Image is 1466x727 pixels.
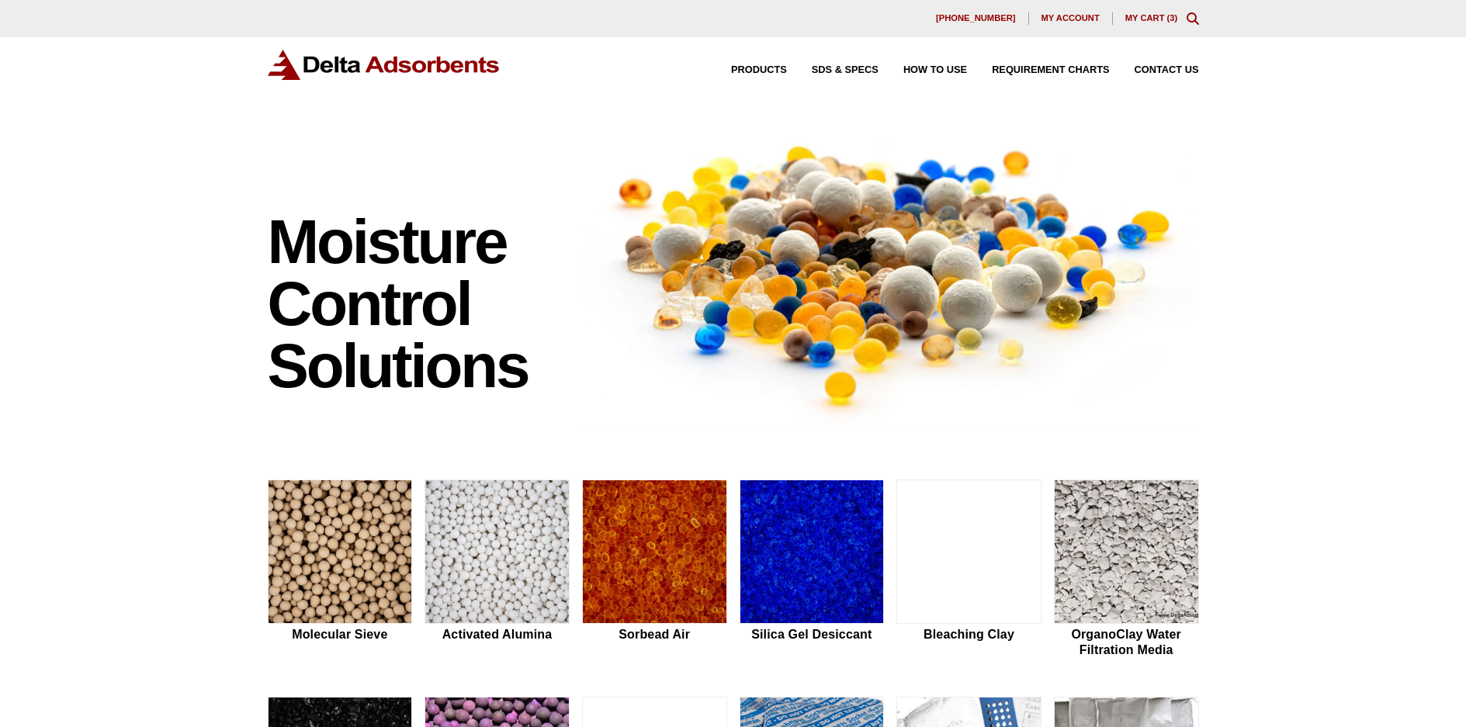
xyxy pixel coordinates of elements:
h2: Molecular Sieve [268,627,413,642]
span: 3 [1170,13,1174,23]
h2: Activated Alumina [425,627,570,642]
span: Requirement Charts [992,65,1109,75]
h2: Sorbead Air [582,627,727,642]
a: OrganoClay Water Filtration Media [1054,479,1199,659]
span: How to Use [903,65,967,75]
a: Bleaching Clay [896,479,1041,659]
h1: Moisture Control Solutions [268,211,567,397]
a: My account [1029,12,1113,25]
a: Contact Us [1110,65,1199,75]
a: Requirement Charts [967,65,1109,75]
h2: Silica Gel Desiccant [740,627,885,642]
a: My Cart (3) [1125,13,1178,23]
span: Contact Us [1135,65,1199,75]
a: How to Use [879,65,967,75]
a: Molecular Sieve [268,479,413,659]
span: SDS & SPECS [812,65,879,75]
a: Sorbead Air [582,479,727,659]
a: Activated Alumina [425,479,570,659]
h2: Bleaching Clay [896,627,1041,642]
span: [PHONE_NUMBER] [936,14,1016,23]
h2: OrganoClay Water Filtration Media [1054,627,1199,656]
a: Products [706,65,787,75]
img: Image [582,117,1199,430]
span: Products [731,65,787,75]
div: Toggle Modal Content [1187,12,1199,25]
img: Delta Adsorbents [268,50,501,80]
span: My account [1041,14,1100,23]
a: Silica Gel Desiccant [740,479,885,659]
a: SDS & SPECS [787,65,879,75]
a: [PHONE_NUMBER] [924,12,1029,25]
